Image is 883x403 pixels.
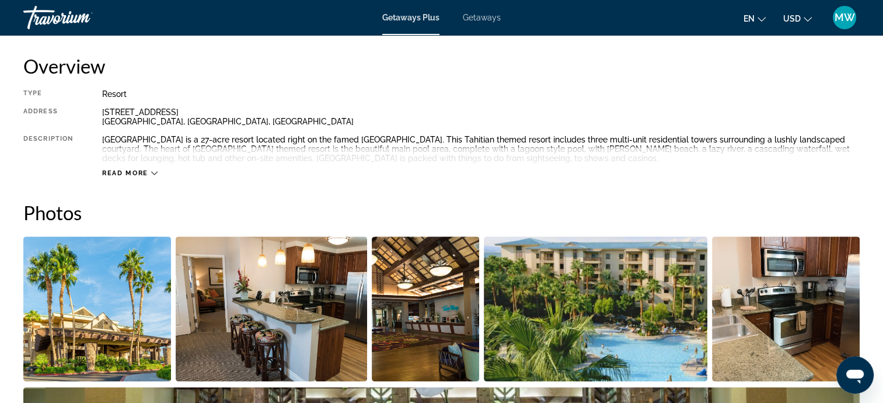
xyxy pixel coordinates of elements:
span: USD [783,14,801,23]
span: Read more [102,169,148,177]
a: Travorium [23,2,140,33]
span: en [744,14,755,23]
h2: Photos [23,201,860,224]
button: Change language [744,10,766,27]
span: MW [835,12,855,23]
div: Description [23,135,73,163]
iframe: Button to launch messaging window [836,356,874,394]
a: Getaways [463,13,501,22]
div: Type [23,89,73,99]
button: User Menu [829,5,860,30]
div: Resort [102,89,860,99]
h2: Overview [23,54,860,78]
button: Open full-screen image slider [23,236,171,382]
a: Getaways Plus [382,13,439,22]
button: Change currency [783,10,812,27]
button: Open full-screen image slider [372,236,479,382]
button: Read more [102,169,158,178]
div: [GEOGRAPHIC_DATA] is a 27-acre resort located right on the famed [GEOGRAPHIC_DATA]. This Tahitian... [102,135,860,163]
button: Open full-screen image slider [176,236,367,382]
div: Address [23,107,73,126]
button: Open full-screen image slider [712,236,860,382]
div: [STREET_ADDRESS] [GEOGRAPHIC_DATA], [GEOGRAPHIC_DATA], [GEOGRAPHIC_DATA] [102,107,860,126]
button: Open full-screen image slider [484,236,707,382]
